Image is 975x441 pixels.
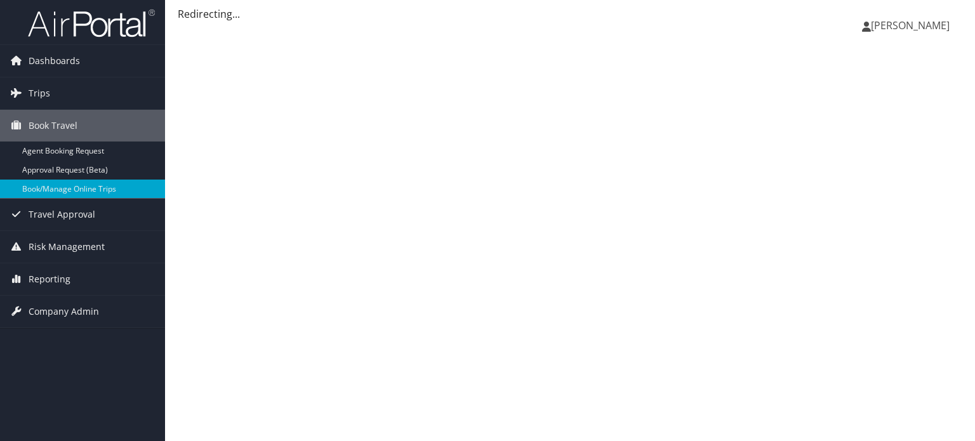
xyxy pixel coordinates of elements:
[28,8,155,38] img: airportal-logo.png
[29,263,70,295] span: Reporting
[871,18,950,32] span: [PERSON_NAME]
[29,199,95,230] span: Travel Approval
[29,45,80,77] span: Dashboards
[862,6,962,44] a: [PERSON_NAME]
[29,296,99,327] span: Company Admin
[29,77,50,109] span: Trips
[29,110,77,142] span: Book Travel
[178,6,962,22] div: Redirecting...
[29,231,105,263] span: Risk Management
